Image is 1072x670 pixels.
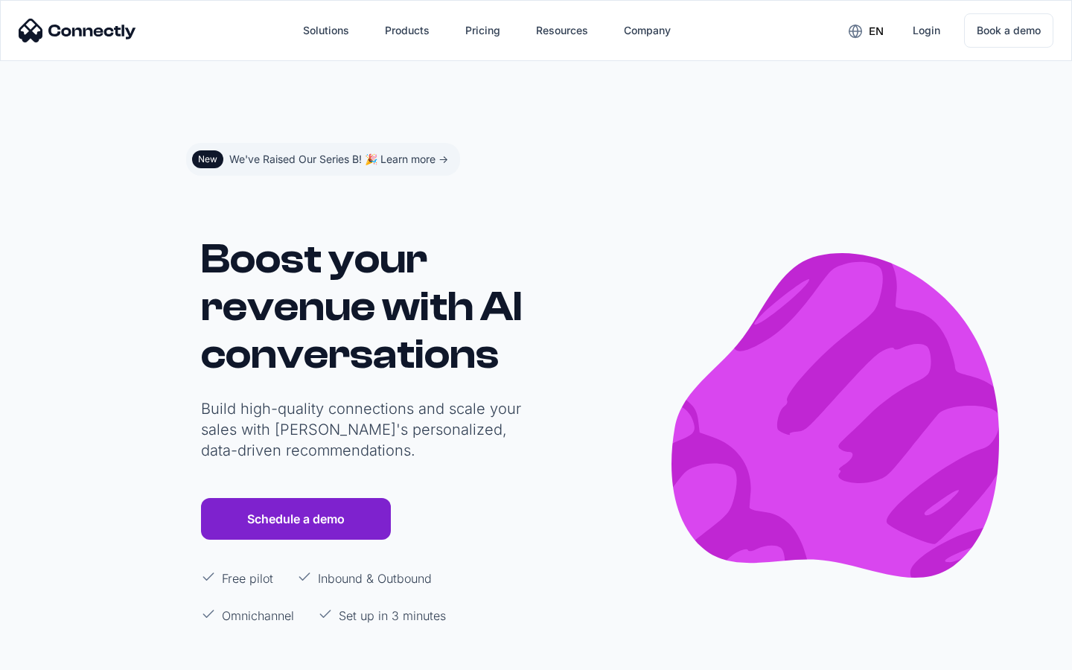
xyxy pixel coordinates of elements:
[222,607,294,625] p: Omnichannel
[198,153,217,165] div: New
[901,13,952,48] a: Login
[624,20,671,41] div: Company
[318,569,432,587] p: Inbound & Outbound
[913,20,940,41] div: Login
[222,569,273,587] p: Free pilot
[201,498,391,540] a: Schedule a demo
[15,642,89,665] aside: Language selected: English
[465,20,500,41] div: Pricing
[30,644,89,665] ul: Language list
[201,398,529,461] p: Build high-quality connections and scale your sales with [PERSON_NAME]'s personalized, data-drive...
[303,20,349,41] div: Solutions
[229,149,448,170] div: We've Raised Our Series B! 🎉 Learn more ->
[19,19,136,42] img: Connectly Logo
[869,21,884,42] div: en
[964,13,1053,48] a: Book a demo
[339,607,446,625] p: Set up in 3 minutes
[453,13,512,48] a: Pricing
[536,20,588,41] div: Resources
[385,20,430,41] div: Products
[201,235,529,378] h1: Boost your revenue with AI conversations
[186,143,460,176] a: NewWe've Raised Our Series B! 🎉 Learn more ->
